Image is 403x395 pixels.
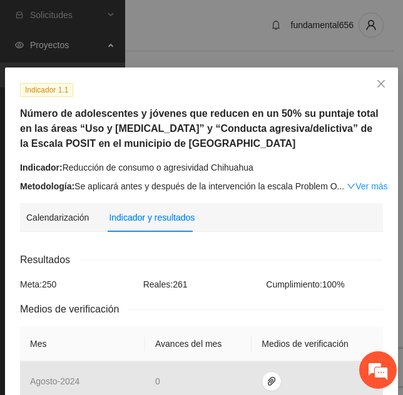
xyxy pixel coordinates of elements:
[364,67,398,101] button: Close
[145,327,252,361] th: Avances del mes
[262,371,282,391] button: paper-clip
[20,106,383,151] h5: Número de adolescentes y jóvenes que reducen en un 50% su puntaje total en las áreas “Uso y [MEDI...
[252,327,383,361] th: Medios de verificación
[20,162,63,172] strong: Indicador:
[143,279,188,289] span: Reales: 261
[26,211,89,224] div: Calendarización
[20,327,145,361] th: Mes
[263,277,386,291] div: Cumplimiento: 100 %
[20,83,73,97] span: Indicador 1.1
[155,376,160,386] span: 0
[20,181,74,191] strong: Metodología:
[17,277,140,291] div: Meta: 250
[337,181,345,191] span: ...
[20,179,383,193] div: Se aplicará antes y después de la intervención la escala Problem O
[20,252,80,267] span: Resultados
[20,301,129,317] span: Medios de verificación
[109,211,195,224] div: Indicador y resultados
[347,182,355,191] span: down
[262,376,281,386] span: paper-clip
[20,161,383,174] div: Reducción de consumo o agresividad Chihuahua
[30,376,79,386] span: agosto - 2024
[376,79,386,89] span: close
[347,181,387,191] a: Expand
